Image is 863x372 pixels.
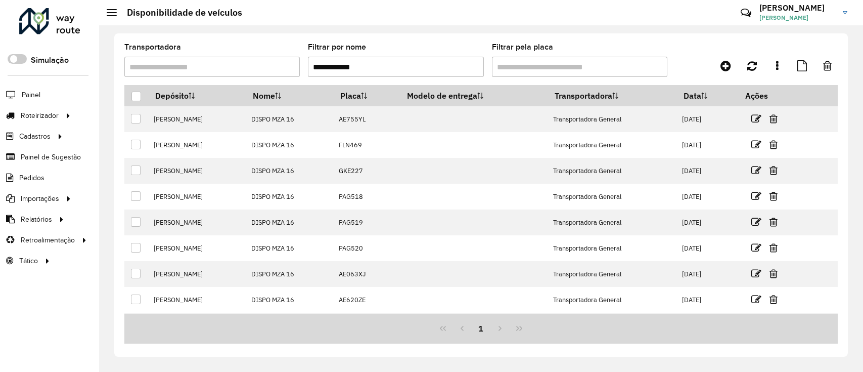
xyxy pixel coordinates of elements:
[21,152,81,162] span: Painel de Sugestão
[676,210,738,235] td: [DATE]
[19,131,51,142] span: Cadastros
[246,184,333,210] td: DISPO MZA 16
[548,132,676,158] td: Transportadora General
[548,158,676,184] td: Transportadora General
[148,106,246,132] td: [PERSON_NAME]
[246,132,333,158] td: DISPO MZA 16
[676,261,738,287] td: [DATE]
[148,235,246,261] td: [PERSON_NAME]
[308,41,366,53] label: Filtrar por nome
[21,193,59,204] span: Importações
[759,3,835,13] h3: [PERSON_NAME]
[246,210,333,235] td: DISPO MZA 16
[769,241,778,255] a: Excluir
[334,85,400,106] th: Placa
[148,287,246,313] td: [PERSON_NAME]
[676,132,738,158] td: [DATE]
[334,210,400,235] td: PAG519
[548,313,676,339] td: Transportadora General
[334,313,400,339] td: AE876KW
[21,235,75,245] span: Retroalimentação
[148,158,246,184] td: [PERSON_NAME]
[769,293,778,306] a: Excluir
[751,163,761,177] a: Editar
[751,112,761,126] a: Editar
[751,267,761,280] a: Editar
[676,106,738,132] td: [DATE]
[334,287,400,313] td: AE620ZE
[148,85,246,106] th: Depósito
[548,287,676,313] td: Transportadora General
[676,184,738,210] td: [DATE]
[676,313,738,339] td: [DATE]
[769,215,778,229] a: Excluir
[738,85,799,106] th: Ações
[148,210,246,235] td: [PERSON_NAME]
[148,132,246,158] td: [PERSON_NAME]
[769,112,778,126] a: Excluir
[246,106,333,132] td: DISPO MZA 16
[117,7,242,18] h2: Disponibilidade de veículos
[472,319,491,338] button: 1
[334,158,400,184] td: GKE227
[769,189,778,203] a: Excluir
[246,158,333,184] td: DISPO MZA 16
[735,2,757,24] a: Contato Rápido
[334,132,400,158] td: FLN469
[334,184,400,210] td: PAG518
[148,261,246,287] td: [PERSON_NAME]
[19,256,38,266] span: Tático
[769,163,778,177] a: Excluir
[21,214,52,225] span: Relatórios
[676,235,738,261] td: [DATE]
[676,85,738,106] th: Data
[769,138,778,151] a: Excluir
[19,173,44,183] span: Pedidos
[548,85,676,106] th: Transportadora
[124,41,181,53] label: Transportadora
[548,210,676,235] td: Transportadora General
[334,106,400,132] td: AE755YL
[751,241,761,255] a: Editar
[31,54,69,66] label: Simulação
[22,90,40,100] span: Painel
[548,261,676,287] td: Transportadora General
[400,85,548,106] th: Modelo de entrega
[769,267,778,280] a: Excluir
[751,189,761,203] a: Editar
[676,287,738,313] td: [DATE]
[246,287,333,313] td: DISPO MZA 16
[148,184,246,210] td: [PERSON_NAME]
[751,138,761,151] a: Editar
[548,184,676,210] td: Transportadora General
[751,293,761,306] a: Editar
[246,235,333,261] td: DISPO MZA 16
[751,215,761,229] a: Editar
[246,85,333,106] th: Nome
[548,235,676,261] td: Transportadora General
[148,313,246,339] td: [PERSON_NAME]
[492,41,553,53] label: Filtrar pela placa
[548,106,676,132] td: Transportadora General
[334,235,400,261] td: PAG520
[334,261,400,287] td: AE063XJ
[246,313,333,339] td: DISPO MZA 16
[676,158,738,184] td: [DATE]
[246,261,333,287] td: DISPO MZA 16
[759,13,835,22] span: [PERSON_NAME]
[21,110,59,121] span: Roteirizador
